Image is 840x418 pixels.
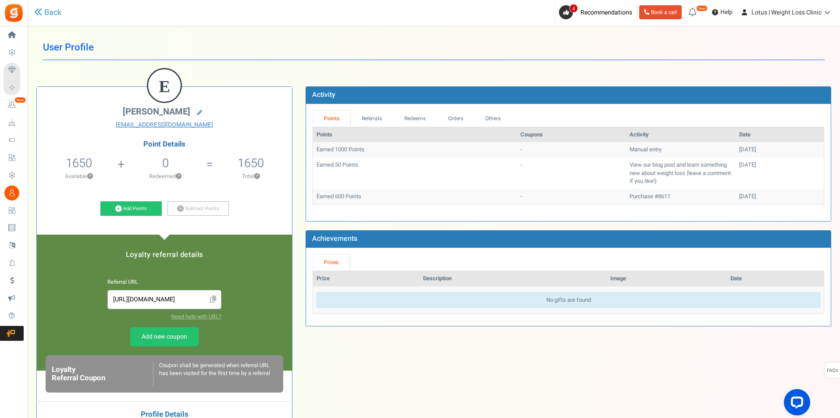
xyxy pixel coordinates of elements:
[517,189,626,204] td: -
[313,254,349,271] a: Prizes
[718,8,733,17] span: Help
[420,271,607,286] th: Description
[43,121,285,129] a: [EMAIL_ADDRESS][DOMAIN_NAME]
[393,111,437,127] a: Redeems
[626,157,736,189] td: View our blog post and learn something new about weight loss (leave a comment if you like!)
[313,111,350,127] a: Points
[474,111,512,127] a: Others
[517,157,626,189] td: -
[107,279,221,286] h6: Referral URL
[736,127,824,143] th: Date
[313,157,517,189] td: Earned 50 Points
[46,251,283,259] h5: Loyalty referral details
[87,174,93,179] button: ?
[52,366,153,382] h6: Loyalty Referral Coupon
[607,271,727,286] th: Image
[66,154,92,172] span: 1650
[313,127,517,143] th: Points
[41,172,117,180] p: Available
[206,292,220,307] span: Click to Copy
[125,172,205,180] p: Redeemed
[43,35,825,60] h1: User Profile
[708,5,736,19] a: Help
[696,5,708,11] em: New
[739,146,820,154] div: [DATE]
[4,3,24,23] img: Gratisfaction
[171,313,221,321] a: Need help with URL?
[630,145,662,154] span: Manual entry
[214,172,288,180] p: Total
[123,105,190,118] span: [PERSON_NAME]
[517,142,626,157] td: -
[313,271,419,286] th: Prize
[639,5,682,19] a: Book a call
[130,327,199,347] a: Add new coupon
[4,98,24,113] a: New
[569,4,578,13] span: 4
[254,174,260,179] button: ?
[626,189,736,204] td: Purchase #8611
[167,201,229,216] a: Subtract Points
[317,292,820,308] div: No gifts are found
[100,201,162,216] a: Add Points
[162,157,169,170] h5: 0
[312,233,357,244] b: Achievements
[739,161,820,169] div: [DATE]
[176,174,182,179] button: ?
[14,97,26,103] em: New
[437,111,474,127] a: Orders
[313,189,517,204] td: Earned 600 Points
[312,89,335,100] b: Activity
[350,111,393,127] a: Referrals
[580,8,632,17] span: Recommendations
[517,127,626,143] th: Coupons
[727,271,824,286] th: Date
[626,127,736,143] th: Activity
[826,362,838,379] span: FAQs
[238,157,264,170] h5: 1650
[751,8,822,17] span: Lotus | Weight Loss Clinic
[37,140,292,148] h4: Point Details
[313,142,517,157] td: Earned 1000 Points
[148,69,181,104] figcaption: E
[739,193,820,201] div: [DATE]
[559,5,636,19] a: 4 Recommendations
[153,361,277,386] div: Coupon shall be generated when referral URL has been visited for the first time by a referral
